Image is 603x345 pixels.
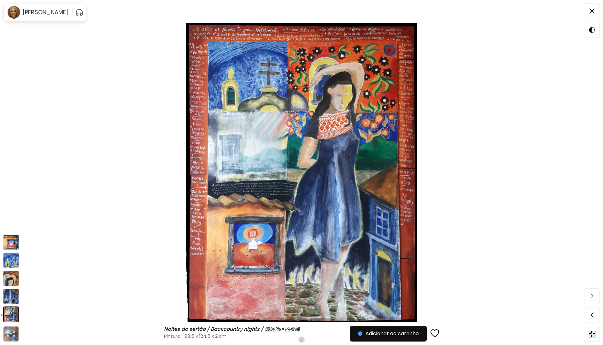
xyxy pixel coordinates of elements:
[23,9,69,16] h6: [PERSON_NAME]
[164,333,372,339] h4: Pintura | 93.5 x 124.5 x 2 cm
[358,330,419,337] span: Adicionar ao carrinho
[427,325,443,342] button: favorites
[164,326,301,332] h6: Noites do sertão / Backcountry nights / 偏远地区的夜晚
[75,7,83,17] button: pauseOutline IconGradient Icon
[430,329,439,338] img: favorites
[6,329,16,339] div: animation
[350,326,427,342] button: Adicionar ao carrinho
